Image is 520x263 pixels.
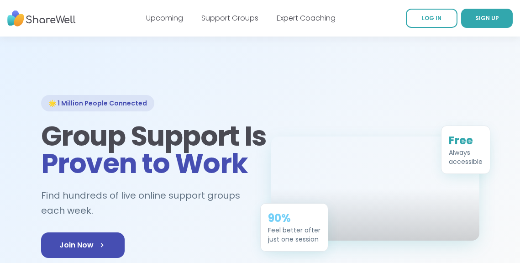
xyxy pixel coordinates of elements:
[201,13,258,23] a: Support Groups
[449,129,483,143] div: Free
[7,6,76,31] img: ShareWell Nav Logo
[41,95,154,111] div: 🌟 1 Million People Connected
[41,122,249,177] h1: Group Support Is
[268,206,320,221] div: 90%
[146,13,183,23] a: Upcoming
[422,14,441,22] span: LOG IN
[268,221,320,239] div: Feel better after just one session
[277,13,336,23] a: Expert Coaching
[449,143,483,162] div: Always accessible
[461,9,513,28] a: SIGN UP
[406,9,457,28] a: LOG IN
[475,14,499,22] span: SIGN UP
[41,188,249,218] h2: Find hundreds of live online support groups each week.
[41,232,125,258] a: Join Now
[59,240,106,251] span: Join Now
[41,144,248,183] span: Proven to Work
